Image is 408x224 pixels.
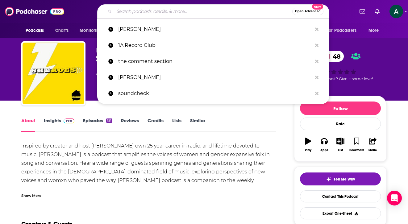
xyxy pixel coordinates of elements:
[292,8,323,15] button: Open AdvancedNew
[97,4,329,19] div: Search podcasts, credits, & more...
[114,6,292,16] input: Search podcasts, credits, & more...
[364,25,387,36] button: open menu
[368,148,377,152] div: Share
[327,26,356,35] span: For Podcasters
[338,148,343,152] div: List
[118,21,312,37] p: sheroes
[348,134,364,156] button: Bookmark
[96,70,152,77] div: A weekly podcast
[368,26,379,35] span: More
[21,118,35,132] a: About
[97,53,329,69] a: the comment section
[55,26,69,35] span: Charts
[300,172,381,185] button: tell me why sparkleTell Me Why
[172,118,181,132] a: Lists
[44,118,74,132] a: InsightsPodchaser Pro
[75,25,110,36] button: open menu
[389,5,403,18] img: User Profile
[389,5,403,18] span: Logged in as ashley88139
[148,118,164,132] a: Credits
[21,25,52,36] button: open menu
[26,26,44,35] span: Podcasts
[300,102,381,115] button: Follow
[23,43,84,104] img: SHEROES
[308,77,373,81] span: Good podcast? Give it some love!
[96,47,174,53] span: [PERSON_NAME] & Talkhouse
[349,148,364,152] div: Bookmark
[80,26,102,35] span: Monitoring
[106,118,112,123] div: 151
[97,37,329,53] a: 1A Record Club
[326,177,331,182] img: tell me why sparkle
[83,118,112,132] a: Episodes151
[97,69,329,85] a: [PERSON_NAME]
[5,6,64,17] img: Podchaser - Follow, Share and Rate Podcasts
[118,69,312,85] p: dean delray
[327,51,344,62] span: 48
[300,190,381,202] a: Contact This Podcast
[387,191,402,205] div: Open Intercom Messenger
[118,53,312,69] p: the comment section
[365,134,381,156] button: Share
[300,118,381,130] div: Rate
[21,142,276,202] div: Inspired by creator and host [PERSON_NAME] own 25 year career in radio, and lifetime devoted to m...
[118,37,312,53] p: 1A Record Club
[300,207,381,219] button: Export One-Sheet
[51,25,72,36] a: Charts
[389,5,403,18] button: Show profile menu
[373,6,382,17] a: Show notifications dropdown
[320,51,344,62] a: 48
[316,134,332,156] button: Apps
[334,177,355,182] span: Tell Me Why
[97,21,329,37] a: [PERSON_NAME]
[97,85,329,102] a: soundcheck
[294,47,387,85] div: 48Good podcast? Give it some love!
[190,118,205,132] a: Similar
[320,148,328,152] div: Apps
[305,148,311,152] div: Play
[300,134,316,156] button: Play
[312,4,323,10] span: New
[121,118,139,132] a: Reviews
[118,85,312,102] p: soundcheck
[323,25,365,36] button: open menu
[357,6,368,17] a: Show notifications dropdown
[332,134,348,156] button: List
[64,118,74,123] img: Podchaser Pro
[295,10,321,13] span: Open Advanced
